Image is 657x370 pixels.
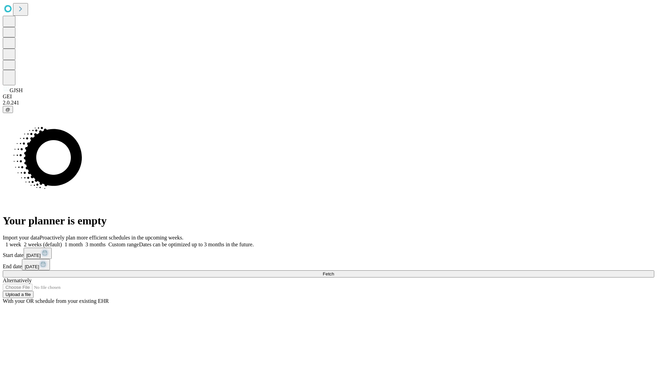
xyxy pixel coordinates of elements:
button: @ [3,106,13,113]
span: [DATE] [25,264,39,269]
button: [DATE] [24,248,52,259]
span: With your OR schedule from your existing EHR [3,298,109,304]
span: 1 week [5,242,21,247]
h1: Your planner is empty [3,214,654,227]
span: Fetch [323,271,334,276]
span: Import your data [3,235,40,241]
button: Fetch [3,270,654,277]
span: Alternatively [3,277,31,283]
span: @ [5,107,10,112]
button: Upload a file [3,291,34,298]
span: 3 months [86,242,106,247]
span: GJSH [10,87,23,93]
div: Start date [3,248,654,259]
div: End date [3,259,654,270]
span: [DATE] [26,253,41,258]
span: Dates can be optimized up to 3 months in the future. [139,242,254,247]
div: GEI [3,94,654,100]
span: Custom range [108,242,139,247]
span: Proactively plan more efficient schedules in the upcoming weeks. [40,235,183,241]
span: 1 month [65,242,83,247]
button: [DATE] [22,259,50,270]
span: 2 weeks (default) [24,242,62,247]
div: 2.0.241 [3,100,654,106]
